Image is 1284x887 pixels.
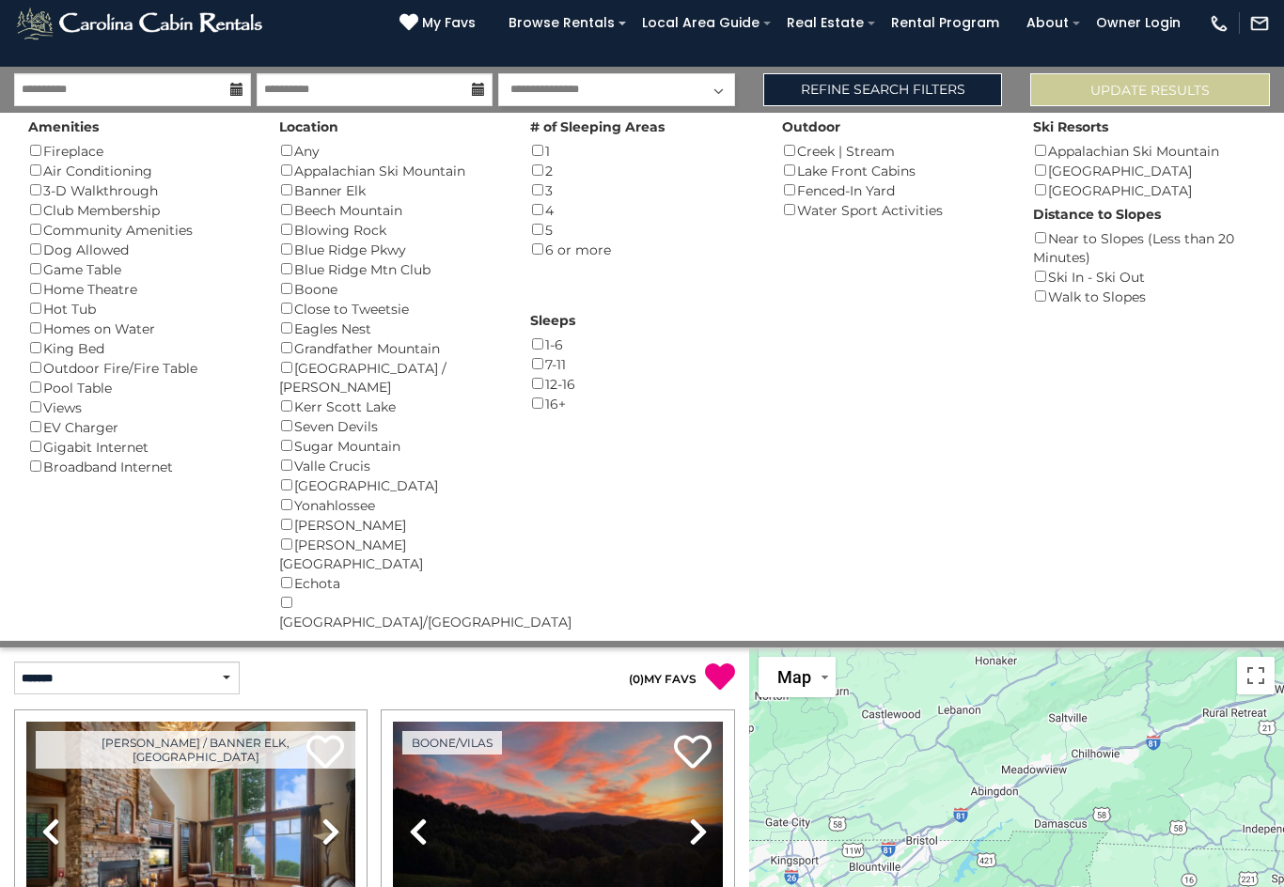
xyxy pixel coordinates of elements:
div: 6 or more [530,240,753,259]
div: Beech Mountain [279,200,502,220]
a: Add to favorites [674,733,712,773]
label: # of Sleeping Areas [530,117,665,136]
div: Boone [279,279,502,299]
div: Broadband Internet [28,457,251,476]
div: Sugar Mountain [279,436,502,456]
span: ( ) [629,672,644,686]
div: Fenced-In Yard [782,180,1005,200]
a: Boone/Vilas [402,731,502,755]
label: Ski Resorts [1033,117,1108,136]
div: [GEOGRAPHIC_DATA] / [PERSON_NAME] [279,358,502,397]
div: Pool Table [28,378,251,397]
img: White-1-2.png [14,5,268,42]
label: Sleeps [530,311,575,330]
div: Lake Front Cabins [782,161,1005,180]
div: Close to Tweetsie [279,299,502,319]
div: 3 [530,180,753,200]
div: 2 [530,161,753,180]
div: Yonahlossee [279,495,502,515]
div: 7-11 [530,354,753,374]
div: Near to Slopes (Less than 20 Minutes) [1033,228,1256,267]
div: Banner Elk [279,180,502,200]
div: Community Amenities [28,220,251,240]
div: 4 [530,200,753,220]
div: Water Sport Activities [782,200,1005,220]
span: My Favs [422,13,476,33]
img: mail-regular-white.png [1249,13,1270,34]
div: Grandfather Mountain [279,338,502,358]
div: EV Charger [28,417,251,437]
div: Creek | Stream [782,141,1005,161]
div: [GEOGRAPHIC_DATA] [1033,161,1256,180]
div: Valle Crucis [279,456,502,475]
a: (0)MY FAVS [629,672,697,686]
label: Location [279,117,338,136]
div: 5 [530,220,753,240]
div: Hot Tub [28,299,251,319]
a: My Favs [399,13,480,34]
a: Owner Login [1087,8,1190,38]
div: 1-6 [530,335,753,354]
a: Browse Rentals [499,8,624,38]
a: About [1017,8,1078,38]
div: Club Membership [28,200,251,220]
a: Refine Search Filters [763,73,1003,106]
div: [PERSON_NAME][GEOGRAPHIC_DATA] [279,535,502,573]
div: Blue Ridge Mtn Club [279,259,502,279]
div: Kerr Scott Lake [279,397,502,416]
div: Outdoor Fire/Fire Table [28,358,251,378]
div: Blue Ridge Pkwy [279,240,502,259]
div: Echota [279,573,502,593]
div: 16+ [530,394,753,413]
button: Update Results [1030,73,1270,106]
label: Outdoor [782,117,840,136]
div: Air Conditioning [28,161,251,180]
div: Homes on Water [28,319,251,338]
div: King Bed [28,338,251,358]
div: Gigabit Internet [28,437,251,457]
div: Ski In - Ski Out [1033,267,1256,287]
button: Toggle fullscreen view [1237,657,1275,694]
div: [GEOGRAPHIC_DATA] [279,475,502,495]
div: [GEOGRAPHIC_DATA]/[GEOGRAPHIC_DATA] [279,593,502,631]
a: Rental Program [882,8,1009,38]
div: Home Theatre [28,279,251,299]
a: [PERSON_NAME] / Banner Elk, [GEOGRAPHIC_DATA] [36,731,355,769]
div: Blowing Rock [279,220,502,240]
div: Seven Devils [279,416,502,436]
div: Walk to Slopes [1033,287,1256,306]
button: Change map style [759,657,836,697]
a: Local Area Guide [633,8,769,38]
div: Appalachian Ski Mountain [279,161,502,180]
div: 12-16 [530,374,753,394]
div: 1 [530,141,753,161]
div: Appalachian Ski Mountain [1033,141,1256,161]
div: Eagles Nest [279,319,502,338]
div: Any [279,141,502,161]
div: Fireplace [28,141,251,161]
div: [PERSON_NAME] [279,515,502,535]
label: Amenities [28,117,99,136]
div: [GEOGRAPHIC_DATA] [1033,180,1256,200]
a: Real Estate [777,8,873,38]
div: 3-D Walkthrough [28,180,251,200]
label: Distance to Slopes [1033,205,1161,224]
div: Views [28,397,251,417]
div: Game Table [28,259,251,279]
div: Dog Allowed [28,240,251,259]
span: 0 [633,672,640,686]
img: phone-regular-white.png [1209,13,1229,34]
span: Map [777,667,811,687]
